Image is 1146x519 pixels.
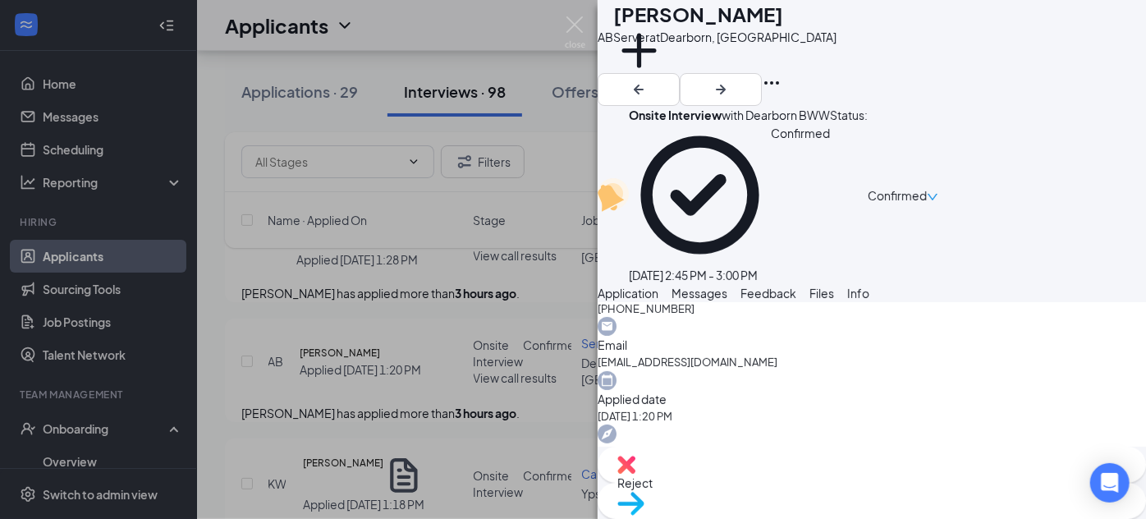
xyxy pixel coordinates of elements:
[598,73,680,106] button: ArrowLeftNew
[598,390,1146,408] span: Applied date
[762,73,782,93] svg: Ellipses
[629,80,649,99] svg: ArrowLeftNew
[629,108,722,122] b: Onsite Interview
[830,106,868,284] div: Status :
[598,301,1146,317] span: [PHONE_NUMBER]
[847,286,869,301] span: Info
[598,286,658,301] span: Application
[598,443,1146,462] span: Source
[617,474,1126,492] span: Reject
[613,28,837,46] div: Server at Dearborn, [GEOGRAPHIC_DATA]
[598,408,1146,425] span: [DATE] 1:20 PM
[613,25,665,76] svg: Plus
[868,186,927,204] span: Confirmed
[629,266,830,284] div: [DATE] 2:45 PM - 3:00 PM
[598,336,1146,354] span: Email
[927,191,938,203] span: down
[598,354,1146,370] span: [EMAIL_ADDRESS][DOMAIN_NAME]
[629,106,830,124] div: with Dearborn BWW
[1090,463,1130,503] div: Open Intercom Messenger
[613,25,665,94] button: PlusAdd a tag
[740,286,796,301] span: Feedback
[809,286,834,301] span: Files
[629,124,771,266] svg: CheckmarkCircle
[711,80,731,99] svg: ArrowRight
[598,28,613,46] div: AB
[771,124,830,266] span: Confirmed
[672,286,727,301] span: Messages
[680,73,762,106] button: ArrowRight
